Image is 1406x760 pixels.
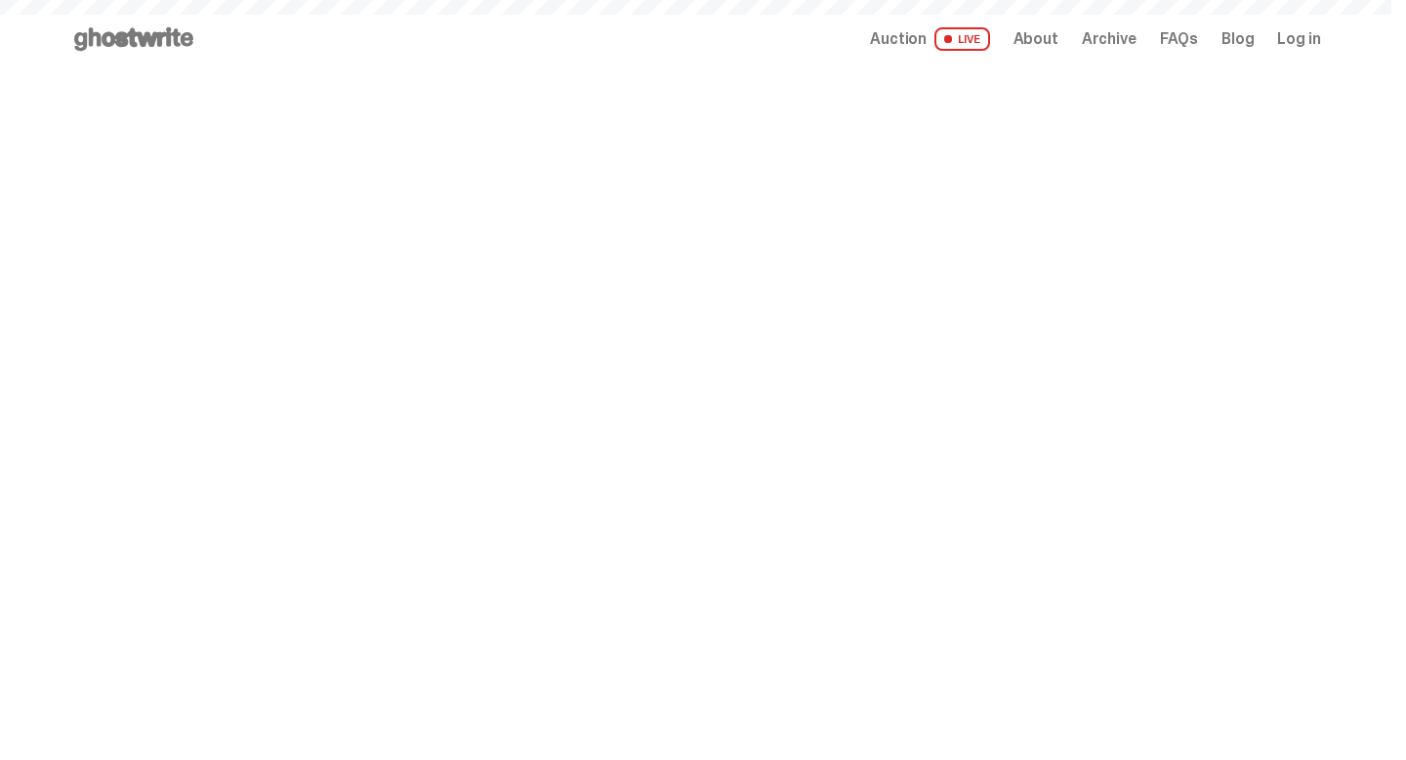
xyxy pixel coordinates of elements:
[1160,31,1198,47] a: FAQs
[1082,31,1137,47] a: Archive
[1221,31,1254,47] a: Blog
[870,31,927,47] span: Auction
[1277,31,1320,47] a: Log in
[870,27,989,51] a: Auction LIVE
[934,27,990,51] span: LIVE
[1013,31,1058,47] a: About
